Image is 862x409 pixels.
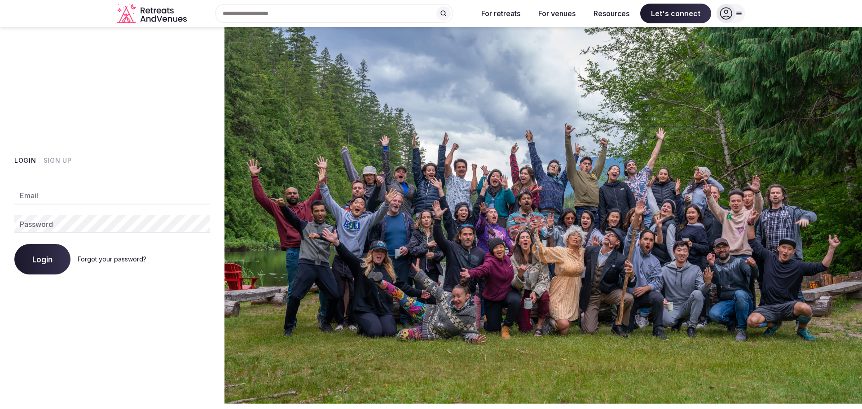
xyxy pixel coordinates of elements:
[586,4,637,23] button: Resources
[640,4,711,23] span: Let's connect
[531,4,583,23] button: For venues
[117,4,189,24] a: Visit the homepage
[14,156,36,165] button: Login
[14,244,70,274] button: Login
[78,255,146,263] a: Forgot your password?
[32,255,53,264] span: Login
[44,156,72,165] button: Sign Up
[224,27,862,404] img: My Account Background
[117,4,189,24] svg: Retreats and Venues company logo
[474,4,528,23] button: For retreats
